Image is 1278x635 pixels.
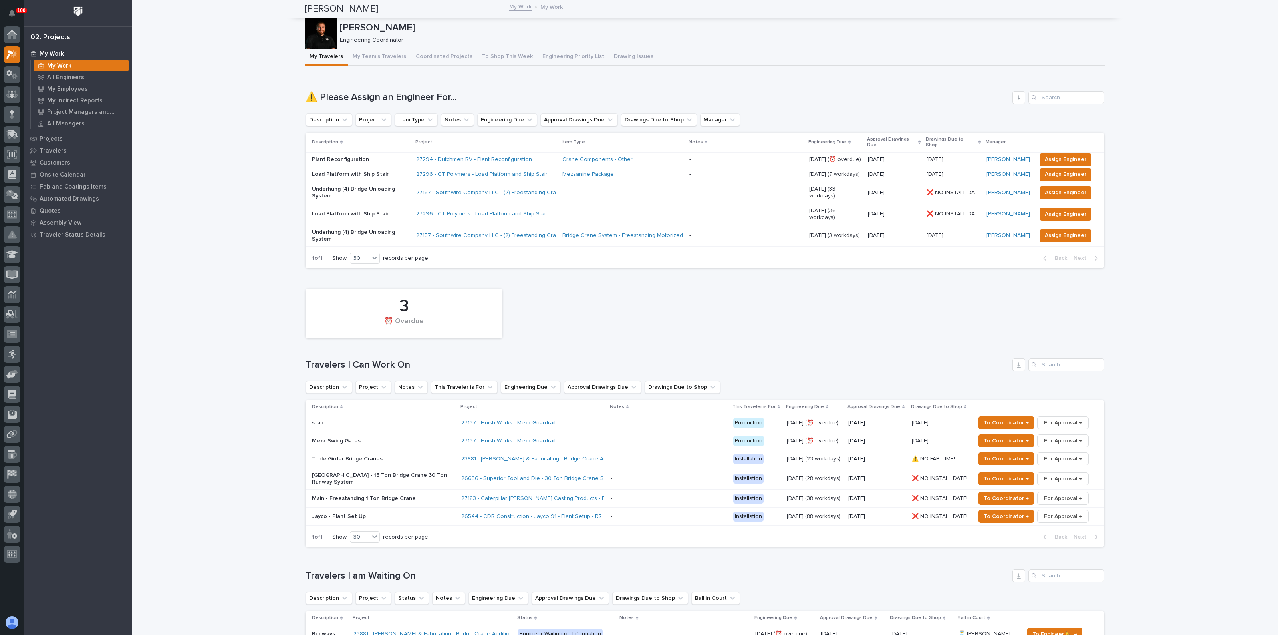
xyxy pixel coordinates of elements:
[1037,492,1089,505] button: For Approval →
[787,438,842,444] p: [DATE] (⏰ overdue)
[306,359,1009,371] h1: Travelers I Can Work On
[306,592,352,605] button: Description
[848,438,905,444] p: [DATE]
[348,49,411,66] button: My Team's Travelers
[868,189,920,196] p: [DATE]
[532,592,609,605] button: Approval Drawings Due
[47,74,84,81] p: All Engineers
[312,402,338,411] p: Description
[40,231,105,239] p: Traveler Status Details
[350,254,369,263] div: 30
[18,8,26,13] p: 100
[1028,358,1104,371] input: Search
[312,186,410,199] p: Underhung (4) Bridge Unloading System
[787,456,842,462] p: [DATE] (23 workdays)
[477,49,538,66] button: To Shop This Week
[460,402,477,411] p: Project
[350,533,369,541] div: 30
[31,118,132,129] a: All Managers
[787,420,842,426] p: [DATE] (⏰ overdue)
[355,592,391,605] button: Project
[461,495,673,502] a: 27183 - Caterpillar [PERSON_NAME] Casting Products - Freestanding 1 Ton UltraLite
[312,456,452,462] p: Triple Girder Bridge Cranes
[10,10,20,22] div: Notifications100
[1045,155,1086,164] span: Assign Engineer
[306,225,1104,247] tr: Underhung (4) Bridge Unloading System27157 - Southwire Company LLC - (2) Freestanding Crane Syste...
[306,490,1104,508] tr: Main - Freestanding 1 Ton Bridge Crane27183 - Caterpillar [PERSON_NAME] Casting Products - Freest...
[416,211,548,217] a: 27296 - CT Polymers - Load Platform and Ship Stair
[332,255,347,262] p: Show
[24,205,132,217] a: Quotes
[612,592,688,605] button: Drawings Due to Shop
[319,296,489,316] div: 3
[31,83,132,94] a: My Employees
[700,113,740,126] button: Manager
[809,171,861,178] p: [DATE] (7 workdays)
[383,255,428,262] p: records per page
[689,156,691,163] div: -
[306,528,329,547] p: 1 of 1
[416,189,586,196] a: 27157 - Southwire Company LLC - (2) Freestanding Crane Systems
[984,454,1029,464] span: To Coordinator →
[1037,452,1089,465] button: For Approval →
[691,592,740,605] button: Ball in Court
[986,232,1030,239] a: [PERSON_NAME]
[809,186,861,199] p: [DATE] (33 workdays)
[984,474,1029,484] span: To Coordinator →
[611,475,612,482] div: -
[4,5,20,22] button: Notifications
[847,402,900,411] p: Approval Drawings Due
[24,133,132,145] a: Projects
[416,171,548,178] a: 27296 - CT Polymers - Load Platform and Ship Stair
[306,92,1009,103] h1: ⚠️ Please Assign an Engineer For...
[978,510,1034,523] button: To Coordinator →
[411,49,477,66] button: Coordinated Projects
[1040,186,1091,199] button: Assign Engineer
[1040,168,1091,181] button: Assign Engineer
[415,138,432,147] p: Project
[984,512,1029,521] span: To Coordinator →
[809,156,861,163] p: [DATE] (⏰ overdue)
[395,381,428,394] button: Notes
[312,472,452,486] p: [GEOGRAPHIC_DATA] - 15 Ton Bridge Crane 30 Ton Runway System
[40,219,81,227] p: Assembly View
[31,95,132,106] a: My Indirect Reports
[809,232,861,239] p: [DATE] (3 workdays)
[538,49,609,66] button: Engineering Priority List
[1028,91,1104,104] div: Search
[312,613,338,622] p: Description
[786,402,824,411] p: Engineering Due
[312,513,452,520] p: Jayco - Plant Set Up
[1045,209,1086,219] span: Assign Engineer
[986,189,1030,196] a: [PERSON_NAME]
[40,135,63,143] p: Projects
[47,62,71,70] p: My Work
[611,420,612,426] div: -
[619,613,634,622] p: Notes
[562,138,585,147] p: Item Type
[1037,533,1070,541] button: Back
[355,113,391,126] button: Project
[621,113,697,126] button: Drawings Due to Shop
[24,181,132,193] a: Fab and Coatings Items
[689,189,691,196] div: -
[609,49,658,66] button: Drawing Issues
[40,171,86,179] p: Onsite Calendar
[40,207,61,215] p: Quotes
[787,475,842,482] p: [DATE] (28 workdays)
[848,420,905,426] p: [DATE]
[978,434,1034,447] button: To Coordinator →
[848,495,905,502] p: [DATE]
[562,232,683,239] a: Bridge Crane System - Freestanding Motorized
[1044,418,1082,428] span: For Approval →
[31,60,132,71] a: My Work
[912,494,969,502] p: ❌ NO INSTALL DATE!
[820,613,873,622] p: Approval Drawings Due
[340,37,1099,44] p: Engineering Coordinator
[868,232,920,239] p: [DATE]
[984,436,1029,446] span: To Coordinator →
[868,156,920,163] p: [DATE]
[984,418,1029,428] span: To Coordinator →
[431,381,498,394] button: This Traveler is For
[611,456,612,462] div: -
